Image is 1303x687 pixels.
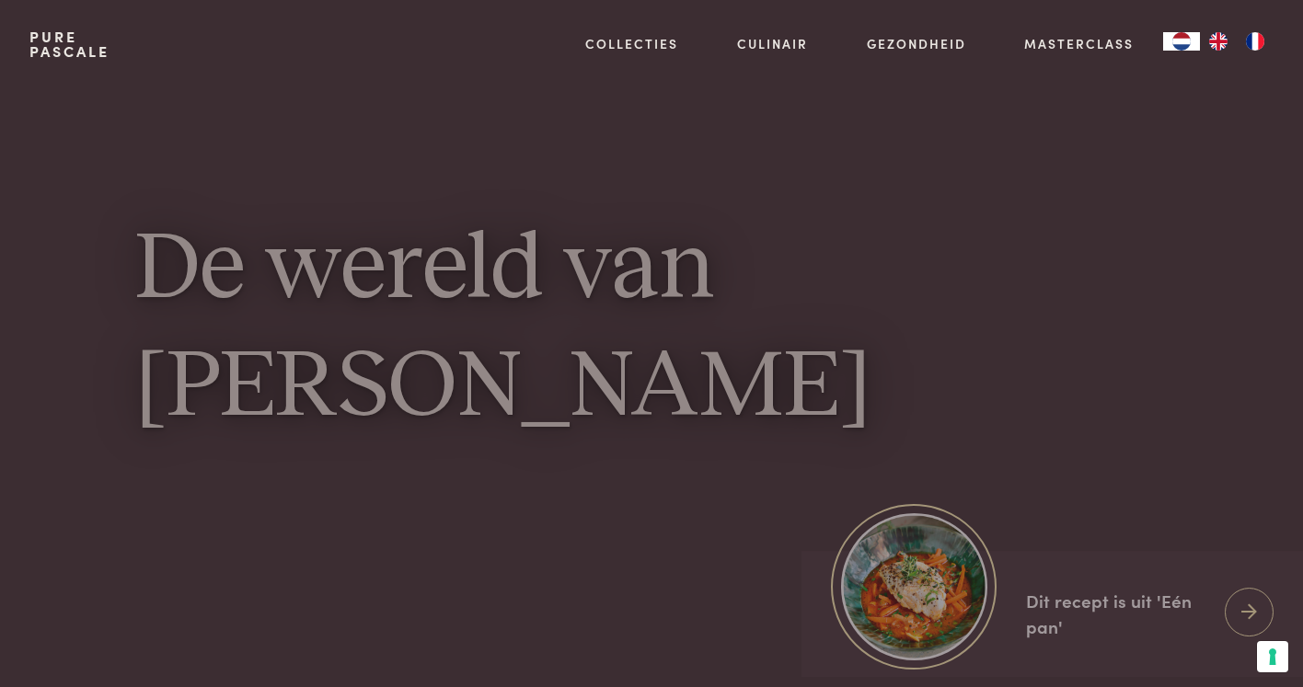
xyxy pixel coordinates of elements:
a: https://admin.purepascale.com/wp-content/uploads/2025/08/home_recept_link.jpg Dit recept is uit '... [801,551,1303,677]
h1: De wereld van [PERSON_NAME] [135,213,1168,448]
a: Gezondheid [867,34,966,53]
div: Language [1163,32,1200,51]
a: Collecties [585,34,678,53]
a: FR [1237,32,1274,51]
div: Dit recept is uit 'Eén pan' [1026,588,1210,640]
button: Uw voorkeuren voor toestemming voor trackingtechnologieën [1257,641,1288,672]
a: Culinair [737,34,808,53]
a: PurePascale [29,29,110,59]
img: https://admin.purepascale.com/wp-content/uploads/2025/08/home_recept_link.jpg [841,513,987,659]
ul: Language list [1200,32,1274,51]
aside: Language selected: Nederlands [1163,32,1274,51]
a: NL [1163,32,1200,51]
a: EN [1200,32,1237,51]
a: Masterclass [1024,34,1134,53]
